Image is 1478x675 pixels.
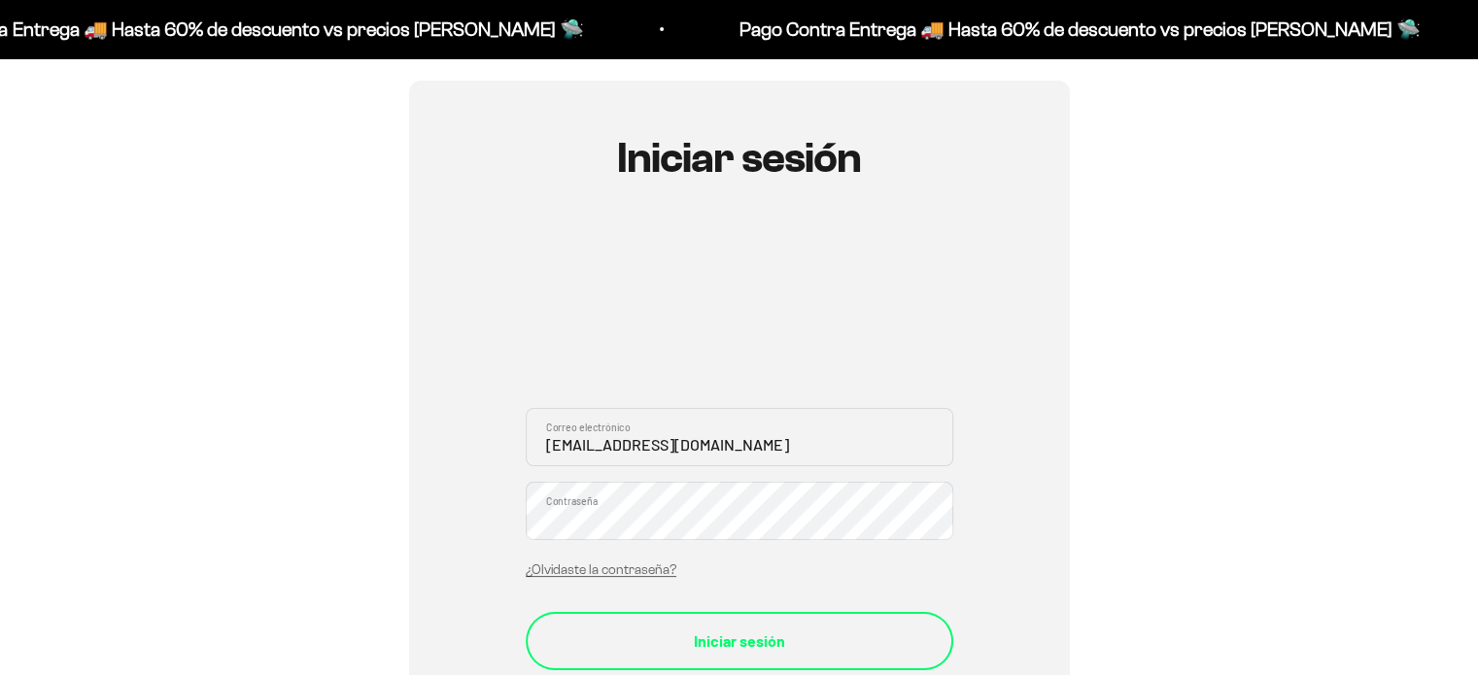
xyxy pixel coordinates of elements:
[565,628,914,654] div: Iniciar sesión
[526,612,953,670] button: Iniciar sesión
[731,14,1412,45] p: Pago Contra Entrega 🚚 Hasta 60% de descuento vs precios [PERSON_NAME] 🛸
[526,239,953,385] iframe: Social Login Buttons
[526,562,676,577] a: ¿Olvidaste la contraseña?
[526,135,953,182] h1: Iniciar sesión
